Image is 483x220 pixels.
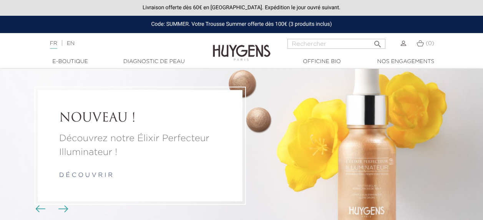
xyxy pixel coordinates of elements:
[50,41,57,49] a: FR
[59,132,221,160] a: Découvrez notre Élixir Perfecteur Illuminateur !
[59,173,113,179] a: d é c o u v r i r
[67,41,75,46] a: EN
[284,58,360,66] a: Officine Bio
[426,41,434,46] span: (0)
[38,203,63,215] div: Boutons du carrousel
[287,39,385,49] input: Rechercher
[213,32,271,62] img: Huygens
[59,111,221,126] a: NOUVEAU !
[371,37,385,47] button: 
[373,37,382,47] i: 
[32,58,109,66] a: E-Boutique
[116,58,193,66] a: Diagnostic de peau
[46,39,196,48] div: |
[367,58,444,66] a: Nos engagements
